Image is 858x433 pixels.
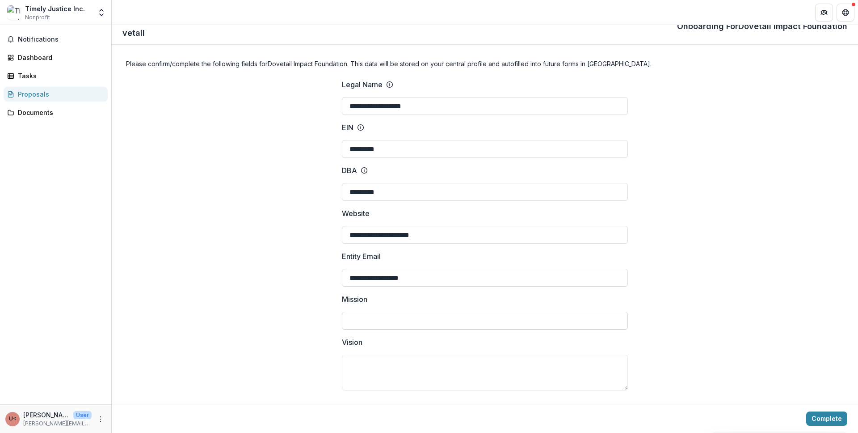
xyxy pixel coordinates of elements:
p: Legal Name [342,79,383,90]
p: EIN [342,122,353,133]
button: Open entity switcher [95,4,108,21]
span: Notifications [18,36,104,43]
p: DBA [342,165,357,176]
div: Dashboard [18,53,101,62]
p: Website [342,208,370,219]
div: Timely Justice Inc. [25,4,85,13]
p: User [73,411,92,419]
div: Utkarsh Saxena <utkarsh@adalat.ai> [9,416,17,422]
p: Founded Year [342,401,389,412]
p: Mission [342,294,367,305]
button: More [95,414,106,425]
img: Dovetail Impact Foundation logo [122,15,145,37]
button: Notifications [4,32,108,47]
p: Entity Email [342,251,381,262]
img: Timely Justice Inc. [7,5,21,20]
p: Onboarding For Dovetail Impact Foundation [677,20,847,32]
a: Proposals [4,87,108,102]
div: Tasks [18,71,101,81]
p: [PERSON_NAME][EMAIL_ADDRESS][MEDICAL_DATA] [23,420,92,428]
p: Vision [342,337,362,348]
span: Nonprofit [25,13,50,21]
button: Complete [806,412,847,426]
p: [PERSON_NAME] <[PERSON_NAME][EMAIL_ADDRESS][MEDICAL_DATA]> [23,410,70,420]
h4: Please confirm/complete the following fields for Dovetail Impact Foundation . This data will be s... [126,59,844,68]
button: Partners [815,4,833,21]
div: Proposals [18,89,101,99]
div: Documents [18,108,101,117]
a: Tasks [4,68,108,83]
button: Get Help [837,4,854,21]
a: Documents [4,105,108,120]
a: Dashboard [4,50,108,65]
